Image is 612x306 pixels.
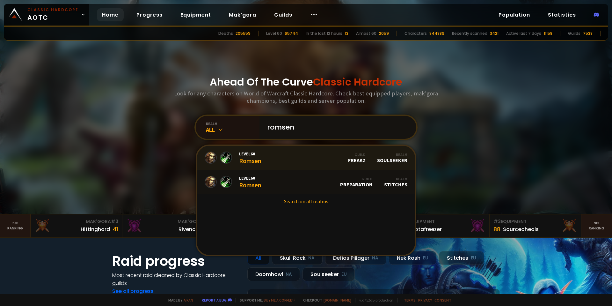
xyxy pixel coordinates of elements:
[197,170,415,194] a: Level60RomsenGuildPreparationRealmStitches
[236,298,295,302] span: Support me,
[429,31,444,36] div: 844889
[112,251,240,271] h1: Raid progress
[503,225,539,233] div: Sourceoheals
[452,31,487,36] div: Recently scanned
[111,218,118,225] span: # 3
[377,152,407,157] div: Realm
[239,175,261,181] span: Level 60
[285,31,298,36] div: 65744
[493,218,501,225] span: # 3
[210,74,402,90] h1: Ahead Of The Curve
[239,151,261,157] span: Level 60
[377,152,407,163] div: Soulseeker
[197,146,415,170] a: Level60RomsenGuildFreakzRealmSoulseeker
[272,251,323,265] div: Skull Rock
[202,298,227,302] a: Report a bug
[206,126,259,133] div: All
[543,8,581,21] a: Statistics
[286,271,292,278] small: NA
[247,267,300,281] div: Doomhowl
[171,90,441,104] h3: Look for any characters on World of Warcraft Classic Hardcore. Check best equipped players, mak'g...
[324,298,351,302] a: [DOMAIN_NAME]
[184,298,193,302] a: a fan
[299,298,351,302] span: Checkout
[112,287,154,295] a: See all progress
[27,7,78,13] small: Classic Hardcore
[583,31,593,36] div: 7538
[402,218,485,225] div: Equipment
[27,7,78,22] span: AOTC
[264,298,295,302] a: Buy me a coffee
[418,298,432,302] a: Privacy
[81,225,110,233] div: Hittinghard
[236,31,251,36] div: 205559
[131,8,168,21] a: Progress
[164,298,193,302] span: Made by
[308,255,315,261] small: NA
[348,152,366,157] div: Guild
[266,31,282,36] div: Level 60
[175,8,216,21] a: Equipment
[341,271,347,278] small: EU
[345,31,348,36] div: 13
[313,75,402,89] span: Classic Hardcore
[224,8,261,21] a: Mak'gora
[398,214,490,237] a: #2Equipment88Notafreezer
[31,214,122,237] a: Mak'Gora#3Hittinghard41
[97,8,124,21] a: Home
[247,251,269,265] div: All
[404,31,427,36] div: Characters
[112,271,240,287] h4: Most recent raid cleaned by Classic Hardcore guilds
[490,31,499,36] div: 3421
[122,214,214,237] a: Mak'Gora#2Rivench100
[490,214,581,237] a: #3Equipment88Sourceoheals
[493,8,535,21] a: Population
[581,214,612,237] a: Seeranking
[384,176,407,181] div: Realm
[434,298,451,302] a: Consent
[471,255,476,261] small: EU
[197,194,415,208] a: Search on all realms
[113,225,118,234] div: 41
[340,176,373,188] div: Preparation
[439,251,484,265] div: Stitches
[247,289,500,306] a: [DATE]zgpetri on godDefias Pillager8 /90
[34,218,118,225] div: Mak'Gora
[404,298,416,302] a: Terms
[126,218,210,225] div: Mak'Gora
[302,267,355,281] div: Soulseeker
[239,151,261,165] div: Romsen
[269,8,297,21] a: Guilds
[356,31,376,36] div: Almost 60
[568,31,580,36] div: Guilds
[218,31,233,36] div: Deaths
[206,121,259,126] div: realm
[372,255,378,261] small: NA
[493,218,577,225] div: Equipment
[325,251,386,265] div: Defias Pillager
[389,251,436,265] div: Nek'Rosh
[384,176,407,188] div: Stitches
[411,225,442,233] div: Notafreezer
[348,152,366,163] div: Freakz
[4,4,89,26] a: Classic HardcoreAOTC
[178,225,199,233] div: Rivench
[239,175,261,189] div: Romsen
[306,31,342,36] div: In the last 12 hours
[263,116,409,139] input: Search a character...
[340,176,373,181] div: Guild
[506,31,541,36] div: Active last 7 days
[544,31,552,36] div: 11158
[379,31,389,36] div: 2059
[423,255,428,261] small: EU
[355,298,393,302] span: v. d752d5 - production
[493,225,500,234] div: 88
